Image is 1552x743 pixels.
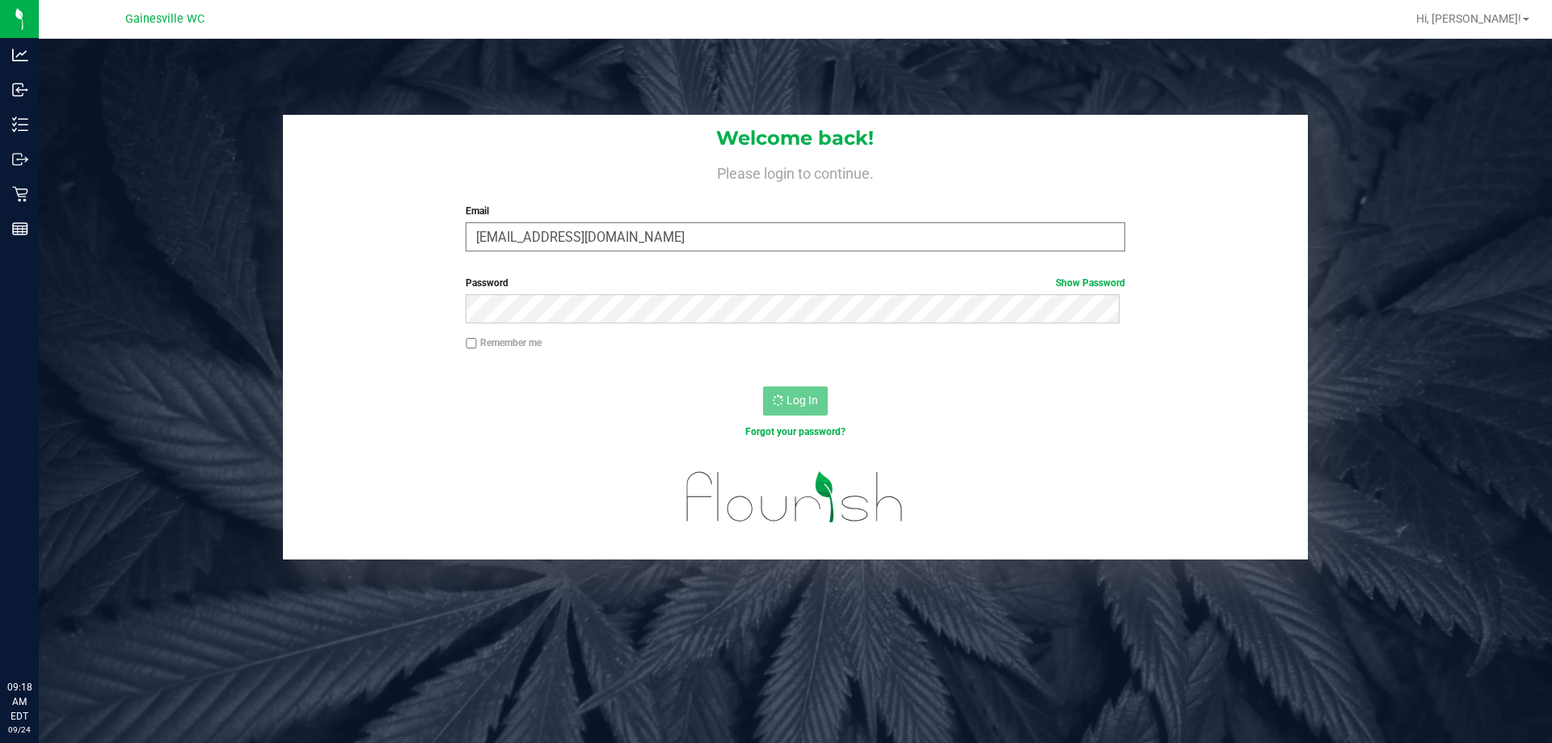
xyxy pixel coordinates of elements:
[283,162,1308,181] h4: Please login to continue.
[12,221,28,237] inline-svg: Reports
[7,724,32,736] p: 09/24
[745,426,846,437] a: Forgot your password?
[466,204,1124,218] label: Email
[1416,12,1521,25] span: Hi, [PERSON_NAME]!
[466,277,508,289] span: Password
[12,82,28,98] inline-svg: Inbound
[667,456,923,538] img: flourish_logo.svg
[7,680,32,724] p: 09:18 AM EDT
[125,12,205,26] span: Gainesville WC
[283,128,1308,149] h1: Welcome back!
[763,386,828,416] button: Log In
[466,338,477,349] input: Remember me
[466,336,542,350] label: Remember me
[12,151,28,167] inline-svg: Outbound
[12,116,28,133] inline-svg: Inventory
[787,394,818,407] span: Log In
[1056,277,1125,289] a: Show Password
[12,47,28,63] inline-svg: Analytics
[12,186,28,202] inline-svg: Retail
